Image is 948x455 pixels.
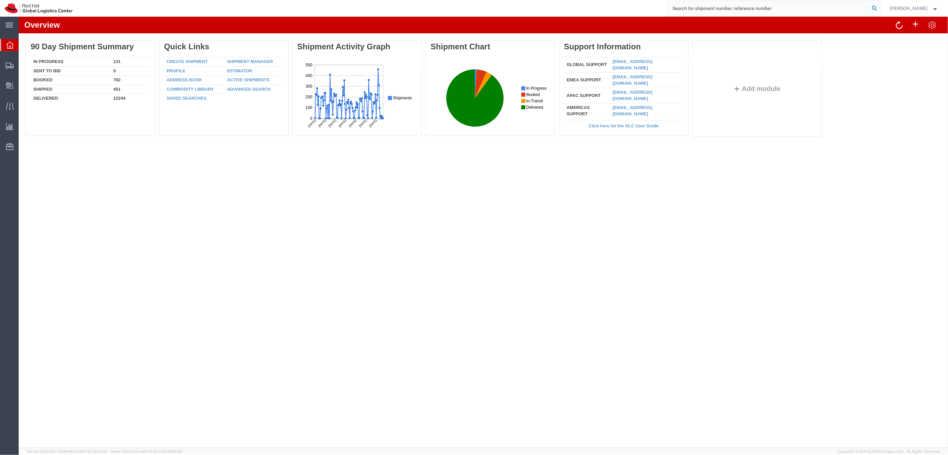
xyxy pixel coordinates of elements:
text: 100 [8,45,15,50]
a: Estimator [208,52,233,57]
text: [DATE] [51,59,60,68]
a: Address Book [148,61,183,66]
text: 300 [8,24,15,29]
text: [DATE] [61,59,70,68]
text: 200 [8,35,15,39]
div: Support Information [545,25,665,35]
span: [DATE] 08:26:33 [79,449,107,453]
td: APAC Support [545,71,591,87]
a: [EMAIL_ADDRESS][DOMAIN_NAME] [594,42,634,54]
text: [DATE] [30,59,39,68]
text: [DATE] [10,59,19,68]
td: Delivered [12,77,92,85]
a: [EMAIL_ADDRESS][DOMAIN_NAME] [594,88,634,100]
text: In-Transit [96,39,113,43]
text: Booked [96,32,109,37]
span: [DATE] 08:00:06 [154,449,182,453]
text: 500 [8,3,15,7]
text: [DATE] [20,59,29,68]
a: Saved Searches [148,79,188,84]
img: logo [5,3,73,13]
button: Add module [713,68,764,76]
text: Shipments [96,36,115,40]
a: Commodity Library [148,70,195,75]
div: Quick Links [145,25,265,35]
text: Delivered [96,45,113,50]
text: [DATE] [41,59,50,68]
td: 12244 [92,77,131,85]
a: Profile [148,52,167,57]
input: Search for shipment number, reference number [667,0,870,16]
text: 0 [13,56,15,61]
span: Client: 2025.19.0-aefe70c [110,449,182,453]
td: Booked [12,59,92,68]
span: Copyright © [DATE]-[DATE] Agistix Inc., All Rights Reserved [837,449,940,454]
button: [PERSON_NAME] [890,4,939,12]
a: [EMAIL_ADDRESS][DOMAIN_NAME] [594,73,634,84]
td: 131 [92,41,131,50]
td: Shipped [12,68,92,77]
iframe: FS Legacy Container [19,17,948,448]
span: Server: 2025.19.0-1259b540fc1 [27,449,107,453]
td: EMEA Support [545,56,591,71]
td: AMERICAS Support [545,87,591,101]
a: Click here for the GLC User Guide [570,107,640,112]
a: Shipment Manager [208,42,254,47]
td: Sent To Bid [12,50,92,59]
span: Sally Chua [890,5,928,12]
div: Shipment Activity Graph [279,25,398,35]
td: 782 [92,59,131,68]
a: Create Shipment [148,42,189,47]
td: Global Support [545,41,591,56]
text: [DATE] [71,59,80,68]
a: Advanced Search [208,70,252,75]
td: 451 [92,68,131,77]
a: Active Shipments [208,61,251,66]
text: In Progress [96,26,116,31]
div: Shipment Chart [412,25,531,35]
a: [EMAIL_ADDRESS][DOMAIN_NAME] [594,58,634,69]
text: 400 [8,13,15,18]
td: 0 [92,50,131,59]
